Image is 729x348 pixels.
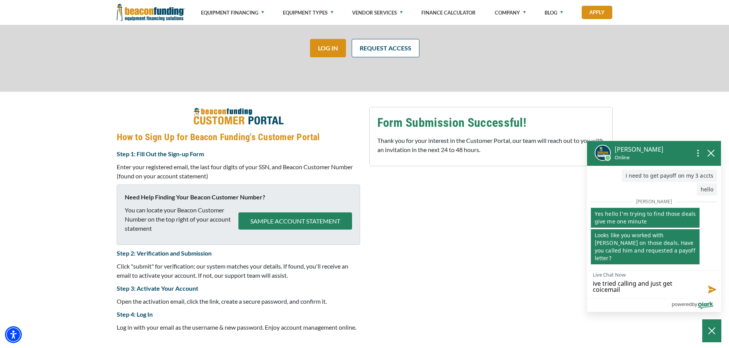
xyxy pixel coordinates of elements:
[591,208,700,228] p: Yes hello I'm trying to find those deals give me one minute
[117,131,360,144] h4: How to Sign Up for Beacon Funding's Customer Portal
[697,183,718,196] p: hello
[595,145,611,161] img: Logan's profile picture
[672,299,721,312] a: Powered by Olark - open in a new tab
[691,147,705,159] button: Open chat options menu
[117,162,360,181] p: Enter your registered email, the last four digits of your SSN, and Beacon Customer Number (found ...
[591,229,700,264] p: Looks like you worked with [PERSON_NAME] on those deals. Have you called him and requested a payo...
[5,326,22,343] div: Accessibility Menu
[672,299,691,309] span: powered
[310,39,346,57] a: LOG IN - open in a new tab
[587,166,721,270] div: chat
[702,319,721,342] button: Close Chatbox
[615,154,664,161] p: Online
[622,170,717,182] p: i need to get payoff on my 3 accts
[692,299,697,309] span: by
[117,311,153,318] strong: Step 4: Log In
[352,39,419,57] a: REQUEST ACCESS
[117,285,198,292] strong: Step 3: Activate Your Account
[238,212,352,230] button: SAMPLE ACCOUNT STATEMENT
[117,297,360,306] p: Open the activation email, click the link, create a secure password, and confirm it.
[117,262,360,280] p: Click "submit" for verification; our system matches your details. If found, you'll receive an ema...
[117,150,204,157] strong: Step 1: Fill Out the Sign-up Form
[377,115,605,130] h3: Form Submission Successful!
[593,272,626,277] label: Live Chat Now
[582,6,612,19] a: Apply
[632,197,676,206] span: [PERSON_NAME]
[193,107,284,127] img: How to Sign Up for Beacon Funding's Customer Portal
[377,136,605,154] p: Thank you for your interest in the Customer Portal, our team will reach out to you with an invita...
[125,206,238,233] p: You can locate your Beacon Customer Number on the top right of your account statement
[125,193,265,201] strong: Need Help Finding Your Beacon Customer Number?
[587,141,721,312] div: olark chatbox
[117,249,212,257] strong: Step 2: Verification and Submission
[117,323,360,332] p: Log in with your email as the username & new password. Enjoy account management online.
[702,281,721,298] button: Send message
[615,145,664,154] p: [PERSON_NAME]
[705,147,717,158] button: close chatbox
